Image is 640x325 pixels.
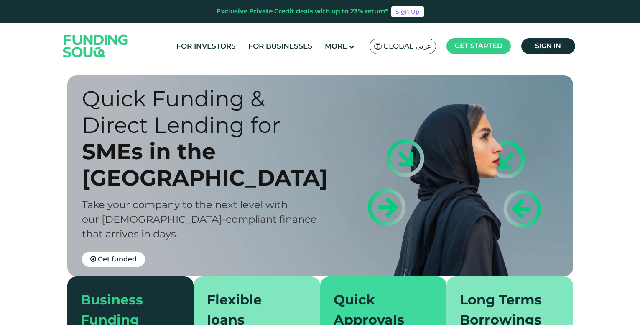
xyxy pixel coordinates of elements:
a: Sign in [521,38,575,54]
img: SA Flag [374,43,382,50]
span: Get funded [98,255,137,263]
span: Take your company to the next level with our [DEMOGRAPHIC_DATA]-compliant finance that arrives in... [82,199,317,240]
a: For Investors [174,39,238,53]
a: Sign Up [391,6,424,17]
a: For Businesses [246,39,314,53]
span: Sign in [535,42,561,50]
div: Exclusive Private Credit deals with up to 23% return* [217,7,388,16]
a: Get funded [82,252,145,267]
span: More [325,42,347,50]
span: Global عربي [383,41,431,51]
div: SMEs in the [GEOGRAPHIC_DATA] [82,138,335,191]
div: Quick Funding & Direct Lending for [82,85,335,138]
span: Get started [455,42,502,50]
img: Logo [55,25,137,67]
